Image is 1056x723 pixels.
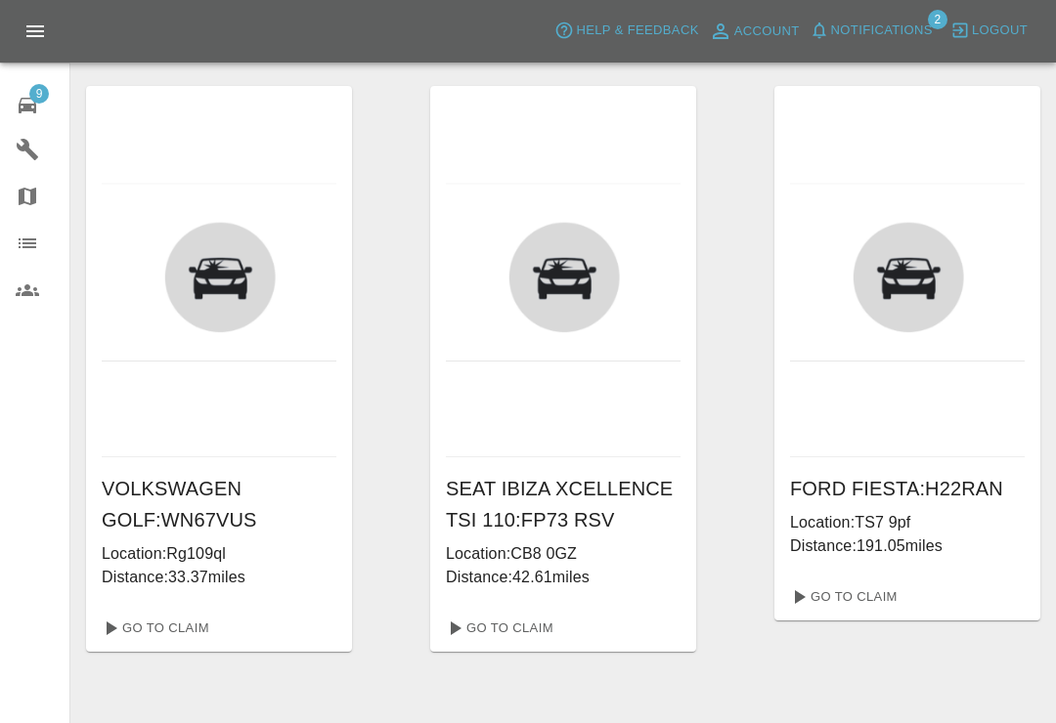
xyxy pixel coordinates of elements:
[550,16,703,46] button: Help & Feedback
[576,20,698,42] span: Help & Feedback
[704,16,805,47] a: Account
[446,473,681,535] h6: SEAT IBIZA XCELLENCE TSI 110 : FP73 RSV
[790,534,1025,558] p: Distance: 191.05 miles
[438,613,558,644] a: Go To Claim
[946,16,1033,46] button: Logout
[805,16,938,46] button: Notifications
[782,581,902,613] a: Go To Claim
[102,473,336,535] h6: VOLKSWAGEN GOLF : WN67VUS
[928,10,947,29] span: 2
[12,8,59,55] button: Open drawer
[790,473,1025,504] h6: FORD FIESTA : H22RAN
[94,613,214,644] a: Go To Claim
[29,84,49,104] span: 9
[446,542,681,566] p: Location: CB8 0GZ
[972,20,1028,42] span: Logout
[446,566,681,589] p: Distance: 42.61 miles
[734,21,800,43] span: Account
[102,542,336,566] p: Location: Rg109ql
[102,566,336,589] p: Distance: 33.37 miles
[790,511,1025,534] p: Location: TS7 9pf
[831,20,933,42] span: Notifications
